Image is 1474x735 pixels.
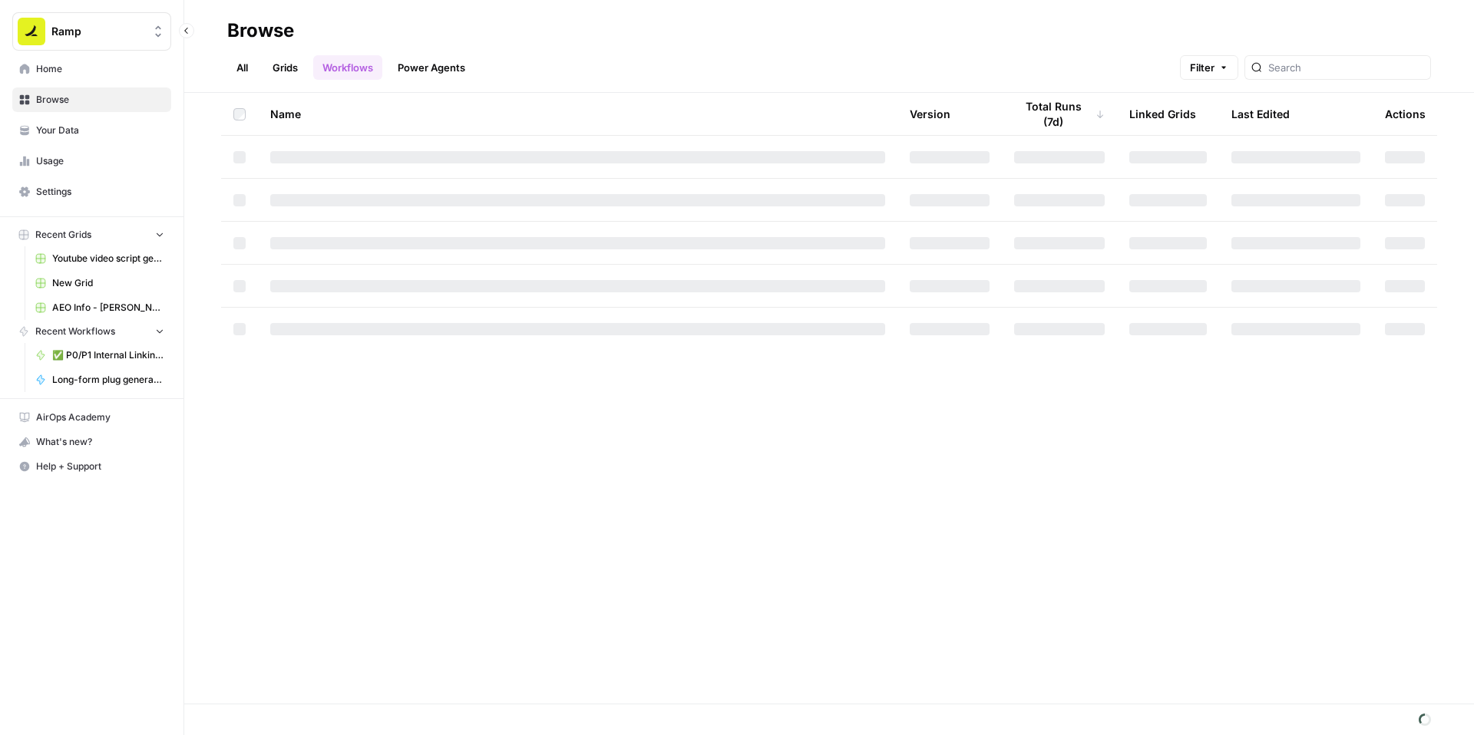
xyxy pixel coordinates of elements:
a: ✅ P0/P1 Internal Linking Workflow [28,343,171,367]
button: Recent Grids [12,223,171,246]
a: Workflows [313,55,382,80]
a: Youtube video script generator [28,246,171,271]
span: Your Data [36,124,164,137]
span: Recent Workflows [35,325,115,338]
a: AirOps Academy [12,405,171,430]
a: New Grid [28,271,171,295]
span: Help + Support [36,460,164,473]
div: Total Runs (7d) [1014,93,1105,135]
span: Youtube video script generator [52,252,164,265]
div: Name [270,93,885,135]
a: Your Data [12,118,171,143]
span: Recent Grids [35,228,91,242]
div: Actions [1385,93,1426,135]
img: Ramp Logo [18,18,45,45]
span: Home [36,62,164,76]
span: Long-form plug generator – Content tuning version [52,373,164,387]
div: Linked Grids [1129,93,1196,135]
span: Ramp [51,24,144,39]
a: Browse [12,87,171,112]
button: Help + Support [12,454,171,479]
div: Last Edited [1231,93,1290,135]
a: Settings [12,180,171,204]
div: Version [910,93,950,135]
a: Grids [263,55,307,80]
span: New Grid [52,276,164,290]
button: Workspace: Ramp [12,12,171,51]
input: Search [1268,60,1424,75]
div: What's new? [13,430,170,453]
a: All [227,55,257,80]
div: Browse [227,18,294,43]
span: ✅ P0/P1 Internal Linking Workflow [52,348,164,362]
button: What's new? [12,430,171,454]
span: Settings [36,185,164,199]
span: AEO Info - [PERSON_NAME] [52,301,164,315]
button: Recent Workflows [12,320,171,343]
span: Browse [36,93,164,107]
a: AEO Info - [PERSON_NAME] [28,295,171,320]
span: AirOps Academy [36,410,164,424]
a: Home [12,57,171,81]
a: Long-form plug generator – Content tuning version [28,367,171,392]
button: Filter [1180,55,1238,80]
a: Usage [12,149,171,173]
span: Filter [1190,60,1215,75]
span: Usage [36,154,164,168]
a: Power Agents [388,55,474,80]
